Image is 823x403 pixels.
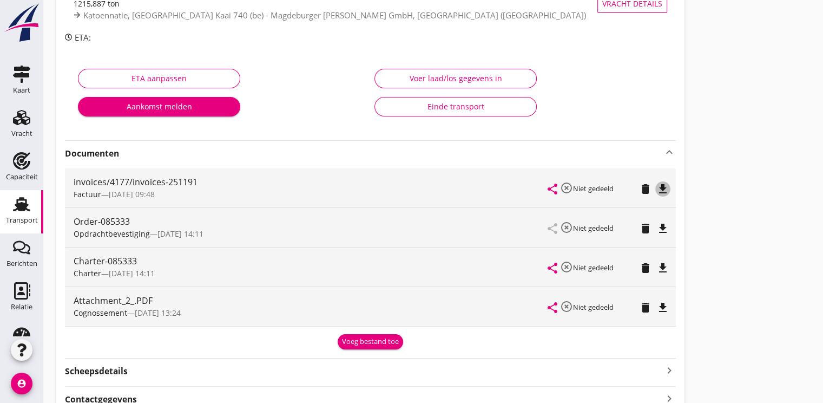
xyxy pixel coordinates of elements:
[109,268,155,278] span: [DATE] 14:11
[74,255,548,268] div: Charter-085333
[384,101,528,112] div: Einde transport
[75,32,91,43] span: ETA:
[656,222,669,235] i: file_download
[74,308,127,318] span: Cognossement
[109,189,155,199] span: [DATE] 09:48
[78,97,240,116] button: Aankomst melden
[65,365,128,378] strong: Scheepsdetails
[11,373,32,394] i: account_circle
[78,69,240,88] button: ETA aanpassen
[6,260,37,267] div: Berichten
[639,301,652,314] i: delete
[74,229,150,239] span: Opdrachtbevestiging
[384,73,528,84] div: Voer laad/los gegevens in
[338,334,403,349] button: Voeg bestand toe
[560,261,573,274] i: highlight_off
[663,363,676,378] i: keyboard_arrow_right
[74,268,548,279] div: —
[639,183,652,196] i: delete
[74,189,101,199] span: Factuur
[157,229,203,239] span: [DATE] 14:11
[11,130,32,137] div: Vracht
[546,262,559,275] i: share
[573,184,614,193] small: Niet gedeeld
[374,97,537,116] button: Einde transport
[13,87,30,94] div: Kaart
[546,183,559,196] i: share
[11,303,32,310] div: Relatie
[639,262,652,275] i: delete
[65,147,663,160] strong: Documenten
[656,262,669,275] i: file_download
[573,263,614,272] small: Niet gedeeld
[74,307,548,318] div: —
[560,221,573,234] i: highlight_off
[573,223,614,233] small: Niet gedeeld
[74,228,548,239] div: —
[2,3,41,43] img: logo-small.a267ee39.svg
[74,175,548,188] div: invoices/4177/invoices-251191
[87,101,232,112] div: Aankomst melden
[546,301,559,314] i: share
[663,146,676,159] i: keyboard_arrow_up
[74,215,548,228] div: Order-085333
[560,300,573,313] i: highlight_off
[656,301,669,314] i: file_download
[6,173,38,180] div: Capaciteit
[83,10,586,21] span: Katoennatie, [GEOGRAPHIC_DATA] Kaai 740 (be) - Magdeburger [PERSON_NAME] GmbH, [GEOGRAPHIC_DATA] ...
[560,181,573,194] i: highlight_off
[656,183,669,196] i: file_download
[74,268,101,278] span: Charter
[573,302,614,312] small: Niet gedeeld
[135,308,181,318] span: [DATE] 13:24
[74,294,548,307] div: Attachment_2_.PDF
[374,69,537,88] button: Voer laad/los gegevens in
[639,222,652,235] i: delete
[6,217,38,224] div: Transport
[342,336,399,347] div: Voeg bestand toe
[87,73,231,84] div: ETA aanpassen
[74,188,548,200] div: —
